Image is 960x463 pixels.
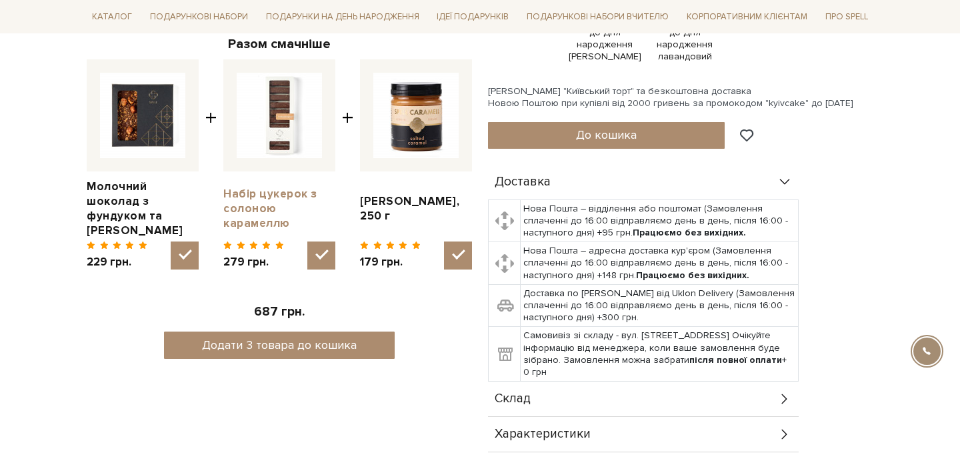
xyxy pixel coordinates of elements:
td: Нова Пошта – відділення або поштомат (Замовлення сплаченні до 16:00 відправляємо день в день, піс... [521,199,799,242]
span: Склад [495,393,531,405]
a: Подарункові набори Вчителю [521,5,674,28]
img: Карамель солона, 250 г [373,73,459,158]
td: Нова Пошта – адресна доставка кур'єром (Замовлення сплаченні до 16:00 відправляємо день в день, п... [521,242,799,285]
span: 179 грн. [360,255,421,270]
button: До кошика [488,122,725,149]
b: Працюємо без вихідних. [633,227,746,238]
button: Додати 3 товара до кошика [164,332,395,359]
b: Працюємо без вихідних. [636,270,749,281]
a: Подарункові набори [145,7,253,27]
span: 687 грн. [254,304,305,320]
span: Характеристики [495,428,591,440]
span: 229 грн. [87,255,147,270]
a: Ідеї подарунків [431,7,514,27]
a: Корпоративним клієнтам [681,7,813,27]
span: 279 грн. [223,255,284,270]
span: + [342,59,353,270]
a: [PERSON_NAME], 250 г [360,194,472,223]
b: після повної оплати [689,354,782,366]
td: Самовивіз зі складу - вул. [STREET_ADDRESS] Очікуйте інформацію від менеджера, коли ваше замовлен... [521,327,799,382]
div: Разом смачніше [87,35,472,53]
a: Каталог [87,7,137,27]
img: Молочний шоколад з фундуком та солоною карамеллю [100,73,185,158]
div: [PERSON_NAME] "Київський торт" та безкоштовна доставка Новою Поштою при купівлі від 2000 гривень ... [488,85,873,109]
a: Подарунки на День народження [261,7,425,27]
span: + [205,59,217,270]
td: Доставка по [PERSON_NAME] від Uklon Delivery (Замовлення сплаченні до 16:00 відправляємо день в д... [521,284,799,327]
a: Набір цукерок з солоною карамеллю [223,187,335,231]
span: До кошика [576,127,637,142]
span: Доставка [495,176,551,188]
a: Про Spell [820,7,873,27]
a: Молочний шоколад з фундуком та [PERSON_NAME] [87,179,199,238]
img: Набір цукерок з солоною карамеллю [237,73,322,158]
